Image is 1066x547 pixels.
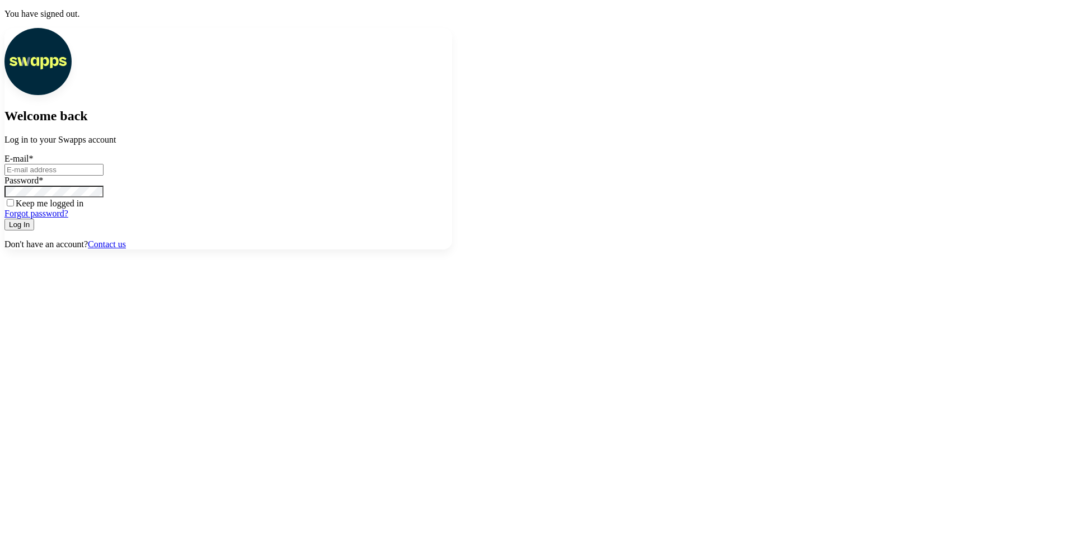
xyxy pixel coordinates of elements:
a: Forgot password? [4,209,68,218]
p: Log in to your Swapps account [4,135,452,145]
p: Don't have an account? [4,239,452,249]
button: Log In [4,219,34,230]
input: Keep me logged in [7,199,14,206]
label: Password [4,176,43,185]
img: Swapps logo [4,28,72,95]
a: Contact us [88,239,126,249]
label: Keep me logged in [4,199,83,208]
input: E-mail address [4,164,104,176]
p: You have signed out. [4,9,1062,19]
label: E-mail [4,154,34,163]
h2: Welcome back [4,109,452,124]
